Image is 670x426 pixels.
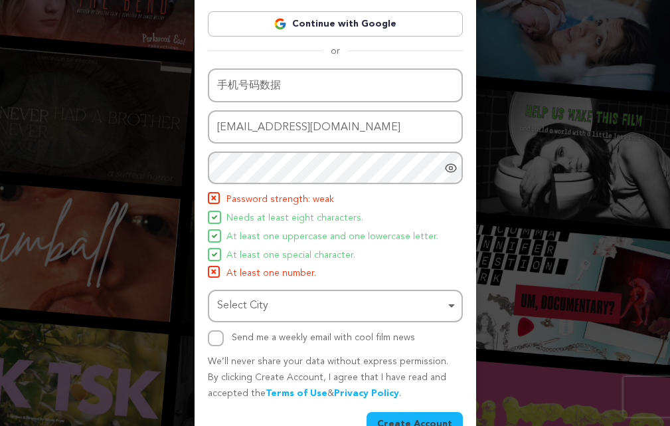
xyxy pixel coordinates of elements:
[209,267,218,276] img: Seed&Spark Icon
[209,193,218,203] img: Seed&Spark Icon
[217,296,446,316] div: Select City
[444,161,458,175] a: Show password as plain text. Warning: this will display your password on the screen.
[266,389,327,398] a: Terms of Use
[274,17,287,31] img: Google logo
[208,110,463,144] input: Email address
[323,45,348,58] span: or
[208,68,463,102] input: Name
[226,192,334,208] span: Password strength: weak
[212,252,217,257] img: Seed&Spark Icon
[226,248,355,264] span: At least one special character.
[232,333,415,342] label: Send me a weekly email with cool film news
[208,354,463,401] p: We’ll never share your data without express permission. By clicking Create Account, I agree that ...
[212,215,217,220] img: Seed&Spark Icon
[334,389,399,398] a: Privacy Policy
[226,229,438,245] span: At least one uppercase and one lowercase letter.
[212,233,217,239] img: Seed&Spark Icon
[208,11,463,37] a: Continue with Google
[226,211,363,227] span: Needs at least eight characters.
[226,266,316,282] span: At least one number.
